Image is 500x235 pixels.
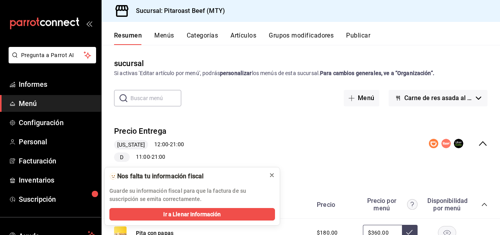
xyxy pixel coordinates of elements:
button: Carne de res asada al pita - MTY [389,90,487,106]
font: [US_STATE] [117,142,145,148]
font: Resumen [114,32,142,39]
font: Artículos [230,32,256,39]
font: los menús de esta sucursal. [252,70,320,76]
font: 21:00 [170,141,184,147]
font: Personal [19,138,47,146]
font: Grupos modificadores [269,32,334,39]
button: Menú [344,90,379,106]
font: 12:00 [154,141,168,147]
font: 11:00 [136,154,150,160]
font: Inventarios [19,176,54,184]
font: Ir a Llenar Información [163,211,221,217]
button: Pregunta a Parrot AI [9,47,96,63]
font: Publicar [346,32,370,39]
font: sucursal [114,59,144,68]
button: Ir a Llenar Información [109,208,275,221]
font: 🫥Nos falta tu información fiscal [109,172,204,180]
font: Menús [154,32,174,39]
font: Categorías [187,32,218,39]
font: Configuración [19,118,64,127]
div: colapsar-fila-del-menú [102,119,500,169]
font: 21:00 [152,154,166,160]
font: Guarde su información fiscal para que la factura de su suscripción se emita correctamente. [109,188,246,202]
font: Disponibilidad por menú [427,197,468,212]
font: Sucursal: Pitaroast Beef (MTY) [136,7,225,14]
button: colapsar-categoría-fila [481,201,487,208]
font: Informes [19,80,47,88]
font: D [120,154,123,160]
input: Buscar menú [130,90,181,106]
font: Carne de res asada al pita - MTY [404,94,496,102]
font: Precio por menú [367,197,396,212]
font: Suscripción [19,195,56,203]
font: - [150,154,152,160]
div: pestañas de navegación [114,31,500,45]
font: Menú [19,99,37,108]
font: Precio Entrega [114,127,166,136]
font: personalizar [220,70,252,76]
font: Para cambios generales, ve a “Organización”. [320,70,434,76]
font: Facturación [19,157,56,165]
button: Precio Entrega [114,125,166,137]
font: Menú [358,94,375,102]
button: abrir_cajón_menú [86,20,92,27]
a: Pregunta a Parrot AI [5,57,96,65]
font: - [168,141,170,147]
font: Si activas 'Editar artículo por menú', podrás [114,70,220,76]
font: Pregunta a Parrot AI [21,52,74,58]
font: Precio [317,201,335,208]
